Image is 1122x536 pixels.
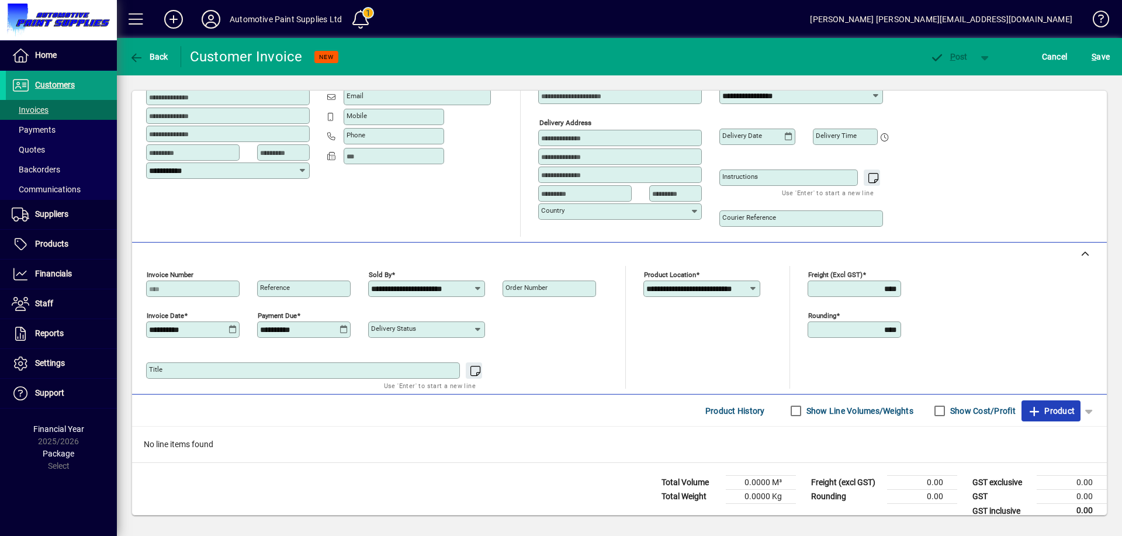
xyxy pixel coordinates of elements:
[347,131,365,139] mat-label: Phone
[967,476,1037,490] td: GST exclusive
[132,427,1107,462] div: No line items found
[1089,46,1113,67] button: Save
[816,132,857,140] mat-label: Delivery time
[347,92,363,100] mat-label: Email
[930,52,968,61] span: ost
[35,50,57,60] span: Home
[722,172,758,181] mat-label: Instructions
[1039,46,1071,67] button: Cancel
[656,476,726,490] td: Total Volume
[808,271,863,279] mat-label: Freight (excl GST)
[6,319,117,348] a: Reports
[35,299,53,308] span: Staff
[347,112,367,120] mat-label: Mobile
[35,388,64,397] span: Support
[12,105,49,115] span: Invoices
[1042,47,1068,66] span: Cancel
[656,490,726,504] td: Total Weight
[6,140,117,160] a: Quotes
[35,239,68,248] span: Products
[887,476,957,490] td: 0.00
[33,424,84,434] span: Financial Year
[43,449,74,458] span: Package
[1037,490,1107,504] td: 0.00
[192,9,230,30] button: Profile
[705,402,765,420] span: Product History
[644,271,696,279] mat-label: Product location
[1021,400,1081,421] button: Product
[6,200,117,229] a: Suppliers
[6,100,117,120] a: Invoices
[6,379,117,408] a: Support
[967,490,1037,504] td: GST
[319,53,334,61] span: NEW
[369,271,392,279] mat-label: Sold by
[701,400,770,421] button: Product History
[1037,476,1107,490] td: 0.00
[35,80,75,89] span: Customers
[726,476,796,490] td: 0.0000 M³
[371,324,416,333] mat-label: Delivery status
[924,46,974,67] button: Post
[805,490,887,504] td: Rounding
[6,230,117,259] a: Products
[6,179,117,199] a: Communications
[6,260,117,289] a: Financials
[782,186,874,199] mat-hint: Use 'Enter' to start a new line
[1027,402,1075,420] span: Product
[808,312,836,320] mat-label: Rounding
[126,46,171,67] button: Back
[190,47,303,66] div: Customer Invoice
[6,349,117,378] a: Settings
[6,160,117,179] a: Backorders
[258,312,297,320] mat-label: Payment due
[804,405,913,417] label: Show Line Volumes/Weights
[260,283,290,292] mat-label: Reference
[722,132,762,140] mat-label: Delivery date
[147,312,184,320] mat-label: Invoice date
[967,504,1037,518] td: GST inclusive
[6,41,117,70] a: Home
[1092,47,1110,66] span: ave
[541,206,565,215] mat-label: Country
[6,120,117,140] a: Payments
[12,145,45,154] span: Quotes
[805,476,887,490] td: Freight (excl GST)
[35,358,65,368] span: Settings
[12,165,60,174] span: Backorders
[149,365,162,374] mat-label: Title
[12,185,81,194] span: Communications
[35,269,72,278] span: Financials
[1084,2,1107,40] a: Knowledge Base
[147,271,193,279] mat-label: Invoice number
[35,209,68,219] span: Suppliers
[1037,504,1107,518] td: 0.00
[726,490,796,504] td: 0.0000 Kg
[810,10,1072,29] div: [PERSON_NAME] [PERSON_NAME][EMAIL_ADDRESS][DOMAIN_NAME]
[722,213,776,222] mat-label: Courier Reference
[950,52,955,61] span: P
[129,52,168,61] span: Back
[117,46,181,67] app-page-header-button: Back
[384,379,476,392] mat-hint: Use 'Enter' to start a new line
[6,289,117,319] a: Staff
[230,10,342,29] div: Automotive Paint Supplies Ltd
[12,125,56,134] span: Payments
[155,9,192,30] button: Add
[948,405,1016,417] label: Show Cost/Profit
[1092,52,1096,61] span: S
[505,283,548,292] mat-label: Order number
[35,328,64,338] span: Reports
[887,490,957,504] td: 0.00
